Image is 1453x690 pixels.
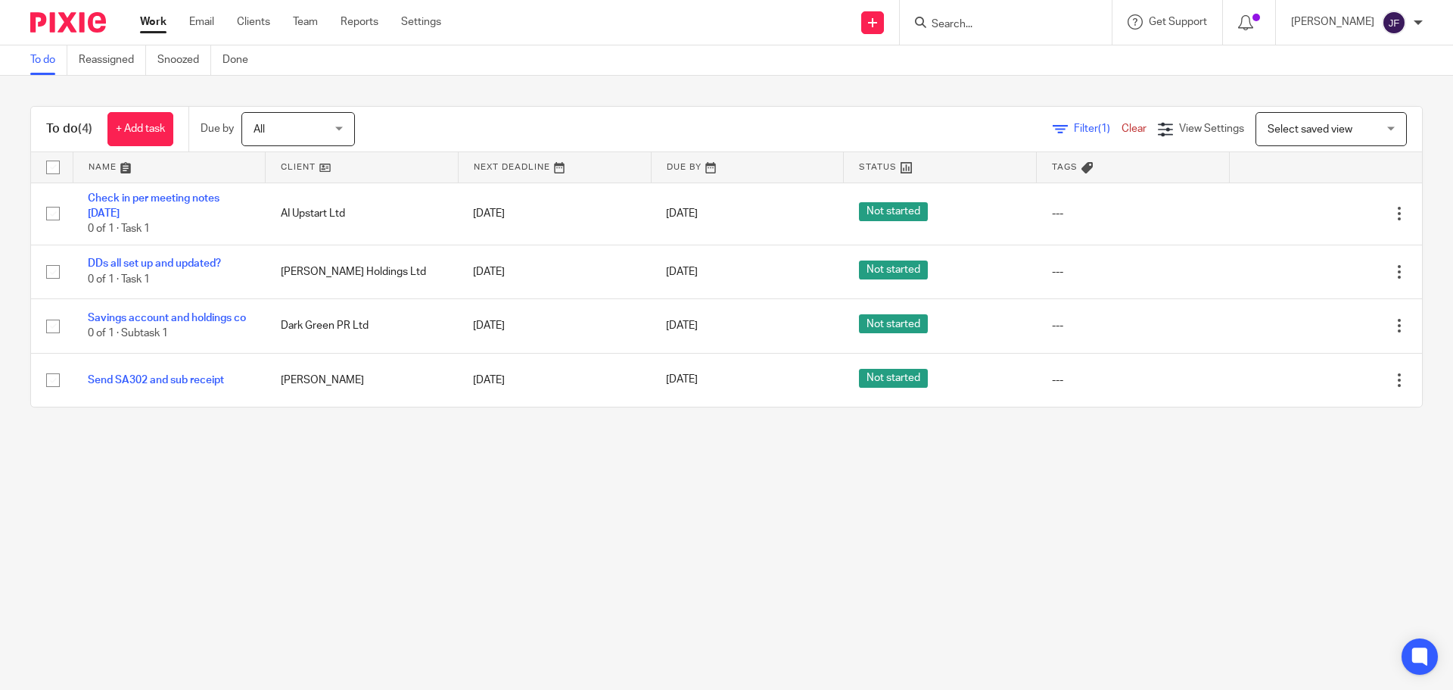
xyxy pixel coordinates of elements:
span: [DATE] [666,208,698,219]
a: Savings account and holdings co [88,313,246,323]
td: [DATE] [458,299,651,353]
a: Settings [401,14,441,30]
div: --- [1052,373,1215,388]
a: Work [140,14,166,30]
span: 0 of 1 · Task 1 [88,223,150,234]
span: (1) [1098,123,1110,134]
td: AI Upstart Ltd [266,183,459,245]
a: Clients [237,14,270,30]
span: All [254,124,265,135]
a: To do [30,45,67,75]
div: --- [1052,206,1215,221]
a: Clear [1122,123,1147,134]
a: Reassigned [79,45,146,75]
p: [PERSON_NAME] [1291,14,1374,30]
span: 0 of 1 · Task 1 [88,274,150,285]
a: Email [189,14,214,30]
span: [DATE] [666,375,698,386]
span: Not started [859,202,928,221]
a: Reports [341,14,378,30]
div: --- [1052,318,1215,333]
span: Get Support [1149,17,1207,27]
span: Select saved view [1268,124,1352,135]
span: Not started [859,314,928,333]
a: Check in per meeting notes [DATE] [88,193,219,219]
td: [DATE] [458,183,651,245]
td: [DATE] [458,353,651,407]
span: View Settings [1179,123,1244,134]
td: [PERSON_NAME] Holdings Ltd [266,245,459,298]
span: (4) [78,123,92,135]
span: Not started [859,261,928,279]
td: Dark Green PR Ltd [266,299,459,353]
a: Done [222,45,260,75]
a: Snoozed [157,45,211,75]
div: --- [1052,264,1215,279]
a: + Add task [107,112,173,146]
a: Send SA302 and sub receipt [88,375,224,386]
span: Filter [1074,123,1122,134]
td: [PERSON_NAME] [266,353,459,407]
img: svg%3E [1382,11,1406,35]
span: [DATE] [666,320,698,331]
input: Search [930,18,1066,32]
img: Pixie [30,12,106,33]
span: [DATE] [666,267,698,277]
td: [DATE] [458,245,651,298]
a: Team [293,14,318,30]
span: Tags [1052,163,1078,171]
span: 0 of 1 · Subtask 1 [88,328,168,339]
span: Not started [859,369,928,388]
a: DDs all set up and updated? [88,258,221,269]
h1: To do [46,121,92,137]
p: Due by [201,121,234,136]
